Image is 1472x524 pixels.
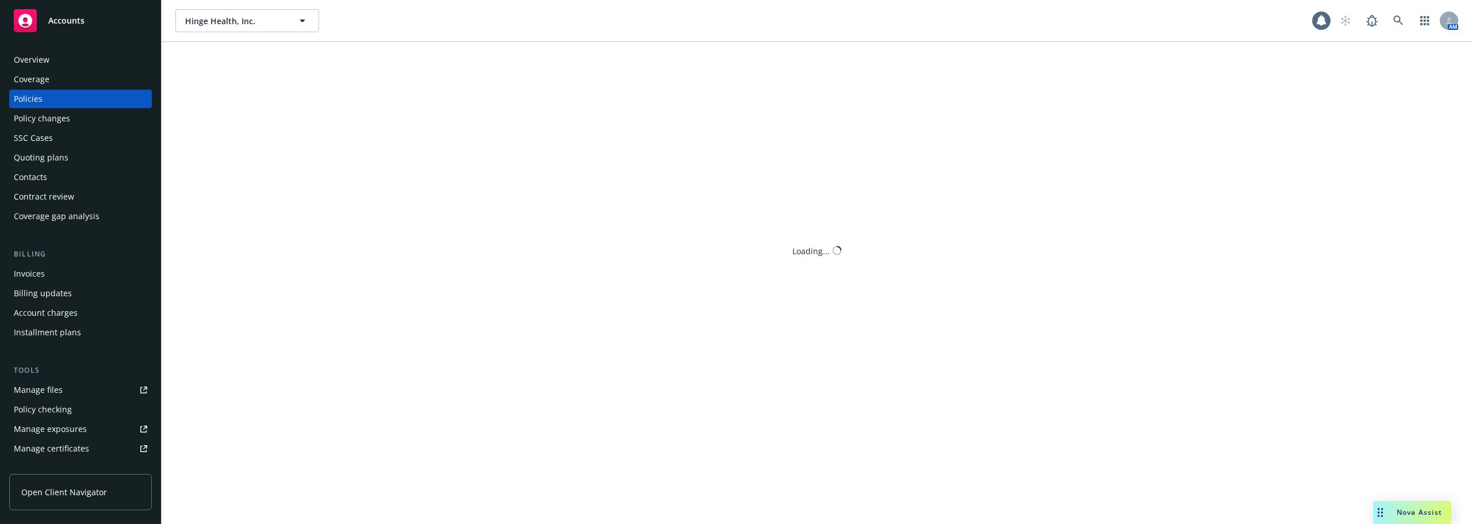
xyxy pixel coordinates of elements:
[9,459,152,477] a: Manage claims
[9,248,152,260] div: Billing
[14,284,72,303] div: Billing updates
[14,439,89,458] div: Manage certificates
[14,109,70,128] div: Policy changes
[14,168,47,186] div: Contacts
[9,400,152,419] a: Policy checking
[14,188,74,206] div: Contract review
[14,459,72,477] div: Manage claims
[9,51,152,69] a: Overview
[21,486,107,498] span: Open Client Navigator
[14,323,81,342] div: Installment plans
[792,244,830,257] div: Loading...
[14,148,68,167] div: Quoting plans
[9,129,152,147] a: SSC Cases
[14,207,99,225] div: Coverage gap analysis
[9,323,152,342] a: Installment plans
[1360,9,1383,32] a: Report a Bug
[9,109,152,128] a: Policy changes
[9,5,152,37] a: Accounts
[1334,9,1357,32] a: Start snowing
[14,51,49,69] div: Overview
[185,15,285,27] span: Hinge Health, Inc.
[14,304,78,322] div: Account charges
[9,304,152,322] a: Account charges
[1373,501,1451,524] button: Nova Assist
[1397,507,1442,517] span: Nova Assist
[9,365,152,376] div: Tools
[9,439,152,458] a: Manage certificates
[14,90,43,108] div: Policies
[14,400,72,419] div: Policy checking
[1387,9,1410,32] a: Search
[14,129,53,147] div: SSC Cases
[9,148,152,167] a: Quoting plans
[48,16,85,25] span: Accounts
[14,70,49,89] div: Coverage
[9,188,152,206] a: Contract review
[14,381,63,399] div: Manage files
[9,381,152,399] a: Manage files
[9,70,152,89] a: Coverage
[175,9,319,32] button: Hinge Health, Inc.
[14,420,87,438] div: Manage exposures
[14,265,45,283] div: Invoices
[9,168,152,186] a: Contacts
[1373,501,1387,524] div: Drag to move
[9,284,152,303] a: Billing updates
[1413,9,1436,32] a: Switch app
[9,420,152,438] a: Manage exposures
[9,207,152,225] a: Coverage gap analysis
[9,265,152,283] a: Invoices
[9,90,152,108] a: Policies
